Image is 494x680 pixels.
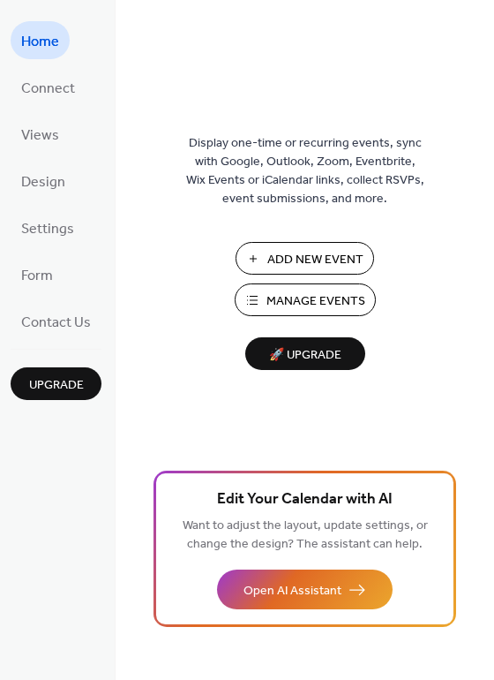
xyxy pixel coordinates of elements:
[21,262,53,290] span: Form
[235,283,376,316] button: Manage Events
[217,487,393,512] span: Edit Your Calendar with AI
[245,337,365,370] button: 🚀 Upgrade
[11,21,70,59] a: Home
[29,376,84,395] span: Upgrade
[21,122,59,149] span: Views
[21,75,75,102] span: Connect
[11,255,64,293] a: Form
[236,242,374,275] button: Add New Event
[11,367,101,400] button: Upgrade
[186,134,424,208] span: Display one-time or recurring events, sync with Google, Outlook, Zoom, Eventbrite, Wix Events or ...
[11,68,86,106] a: Connect
[256,344,355,367] span: 🚀 Upgrade
[21,28,59,56] span: Home
[21,215,74,243] span: Settings
[11,302,101,340] a: Contact Us
[183,514,428,556] span: Want to adjust the layout, update settings, or change the design? The assistant can help.
[21,309,91,336] span: Contact Us
[243,582,341,601] span: Open AI Assistant
[21,169,65,196] span: Design
[11,115,70,153] a: Views
[11,208,85,246] a: Settings
[267,251,363,269] span: Add New Event
[217,570,393,609] button: Open AI Assistant
[11,162,76,200] a: Design
[266,292,365,311] span: Manage Events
